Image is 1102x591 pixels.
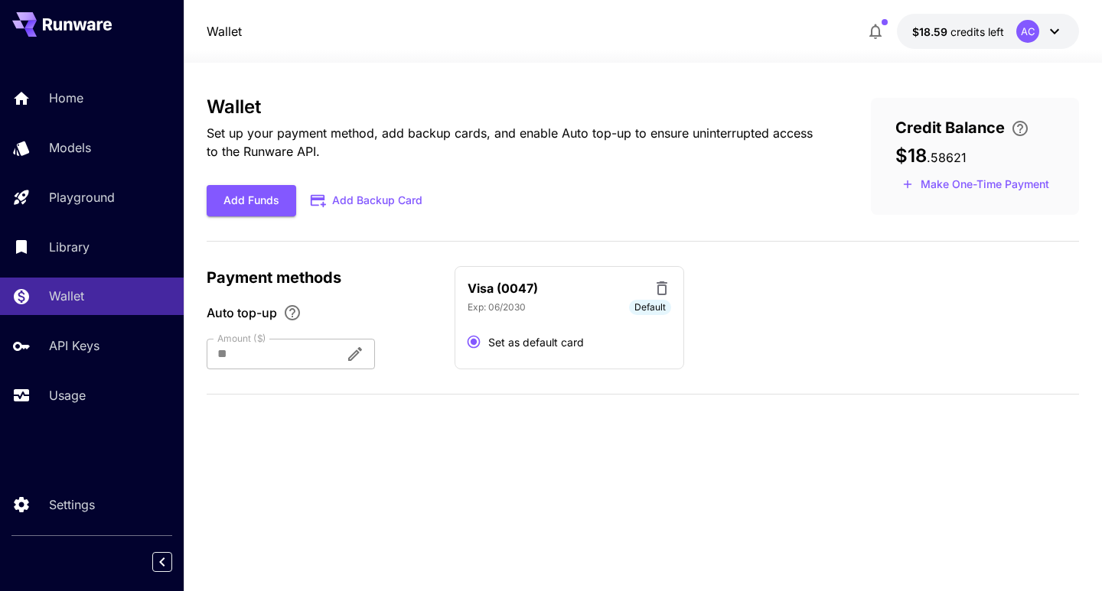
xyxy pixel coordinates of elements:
[895,145,927,167] span: $18
[296,186,439,216] button: Add Backup Card
[895,116,1005,139] span: Credit Balance
[49,287,84,305] p: Wallet
[629,300,671,314] span: Default
[912,25,950,38] span: $18.59
[49,386,86,404] p: Usage
[207,22,242,41] nav: breadcrumb
[207,96,822,118] h3: Wallet
[217,332,266,345] label: Amount ($)
[468,279,538,297] p: Visa (0047)
[912,24,1004,40] div: $18.58621
[277,304,308,322] button: Enable Auto top-up to ensure uninterrupted service. We'll automatically bill the chosen amount wh...
[49,138,91,157] p: Models
[950,25,1004,38] span: credits left
[49,89,83,107] p: Home
[207,22,242,41] a: Wallet
[897,14,1079,49] button: $18.58621AC
[927,150,967,165] span: . 58621
[1005,119,1035,138] button: Enter your card details and choose an Auto top-up amount to avoid service interruptions. We'll au...
[207,304,277,322] span: Auto top-up
[49,336,99,355] p: API Keys
[207,266,436,289] p: Payment methods
[488,334,584,350] span: Set as default card
[895,173,1056,196] button: Make a one-time, non-recurring payment
[152,552,172,572] button: Collapse sidebar
[49,495,95,514] p: Settings
[49,188,115,206] p: Playground
[207,124,822,161] p: Set up your payment method, add backup cards, and enable Auto top-up to ensure uninterrupted acce...
[49,238,90,256] p: Library
[207,185,296,216] button: Add Funds
[468,300,526,314] p: Exp: 06/2030
[1016,20,1039,43] div: AC
[164,548,184,576] div: Collapse sidebar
